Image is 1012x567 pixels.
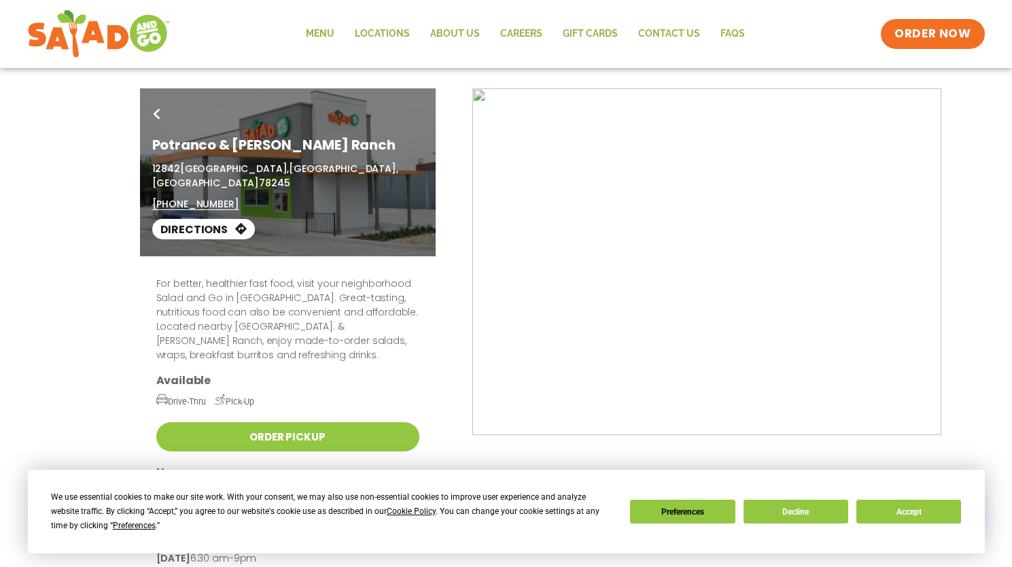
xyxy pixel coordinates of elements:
[628,18,710,50] a: Contact Us
[744,500,848,523] button: Decline
[113,521,156,530] span: Preferences
[156,373,419,388] h3: Available
[152,162,180,175] span: 12842
[156,396,206,407] span: Drive-Thru
[490,18,553,50] a: Careers
[27,7,171,61] img: new-SAG-logo-768×292
[156,277,419,362] p: For better, healthier fast food, visit your neighborhood Salad and Go in [GEOGRAPHIC_DATA]. Great...
[420,18,490,50] a: About Us
[28,470,985,553] div: Cookie Consent Prompt
[180,162,289,175] span: [GEOGRAPHIC_DATA],
[152,135,423,155] h1: Potranco & [PERSON_NAME] Ranch
[215,396,254,407] span: Pick-Up
[387,506,436,516] span: Cookie Policy
[152,176,260,190] span: [GEOGRAPHIC_DATA]
[296,18,345,50] a: Menu
[856,500,961,523] button: Accept
[553,18,628,50] a: GIFT CARDS
[881,19,984,49] a: ORDER NOW
[152,197,239,211] a: [PHONE_NUMBER]
[289,162,398,175] span: [GEOGRAPHIC_DATA],
[259,176,290,190] span: 78245
[156,465,419,479] h3: Hours
[156,422,419,451] a: Order Pickup
[894,26,971,42] span: ORDER NOW
[152,219,255,239] a: Directions
[630,500,735,523] button: Preferences
[296,18,755,50] nav: Menu
[156,551,419,567] p: 6:30 am-9pm
[156,551,190,565] strong: [DATE]
[51,490,614,533] div: We use essential cookies to make our site work. With your consent, we may also use non-essential ...
[345,18,420,50] a: Locations
[710,18,755,50] a: FAQs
